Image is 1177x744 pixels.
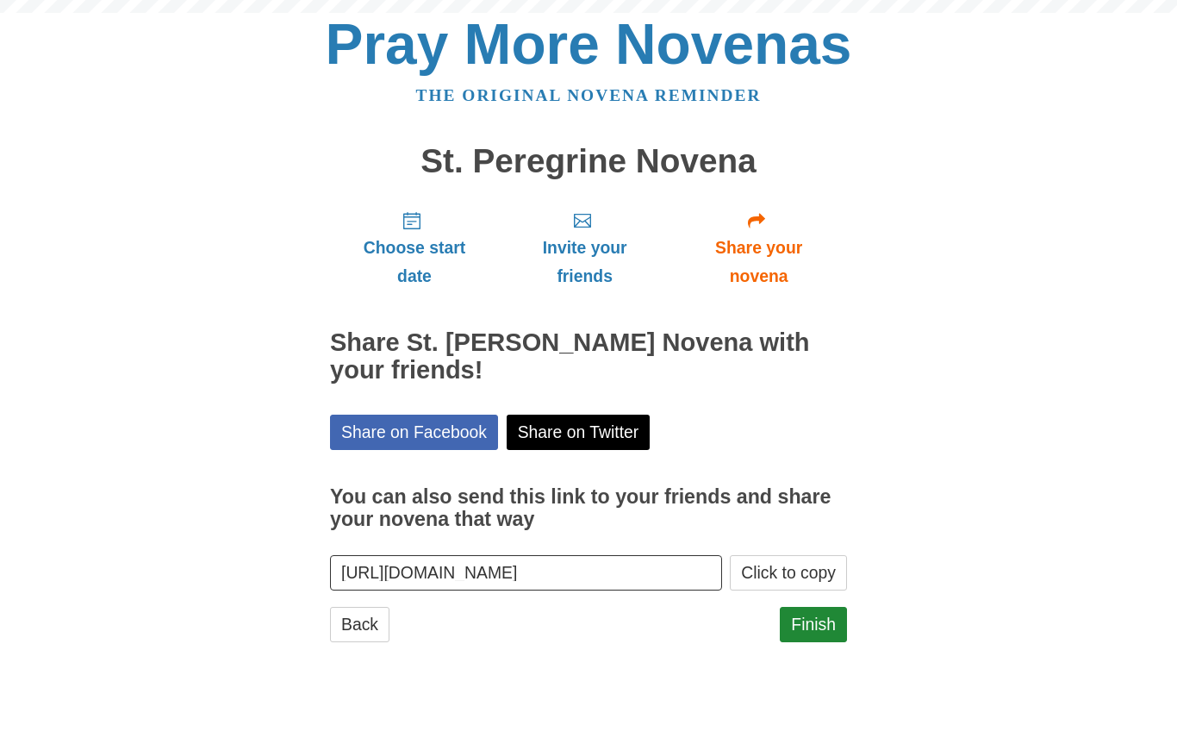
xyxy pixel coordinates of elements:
[330,415,498,450] a: Share on Facebook
[330,329,847,385] h2: Share St. [PERSON_NAME] Novena with your friends!
[330,197,499,299] a: Choose start date
[330,143,847,180] h1: St. Peregrine Novena
[499,197,670,299] a: Invite your friends
[330,486,847,530] h3: You can also send this link to your friends and share your novena that way
[780,607,847,642] a: Finish
[516,234,653,291] span: Invite your friends
[330,607,389,642] a: Back
[730,555,847,591] button: Click to copy
[670,197,847,299] a: Share your novena
[416,86,762,104] a: The original novena reminder
[347,234,482,291] span: Choose start date
[507,415,651,450] a: Share on Twitter
[326,12,852,76] a: Pray More Novenas
[688,234,830,291] span: Share your novena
